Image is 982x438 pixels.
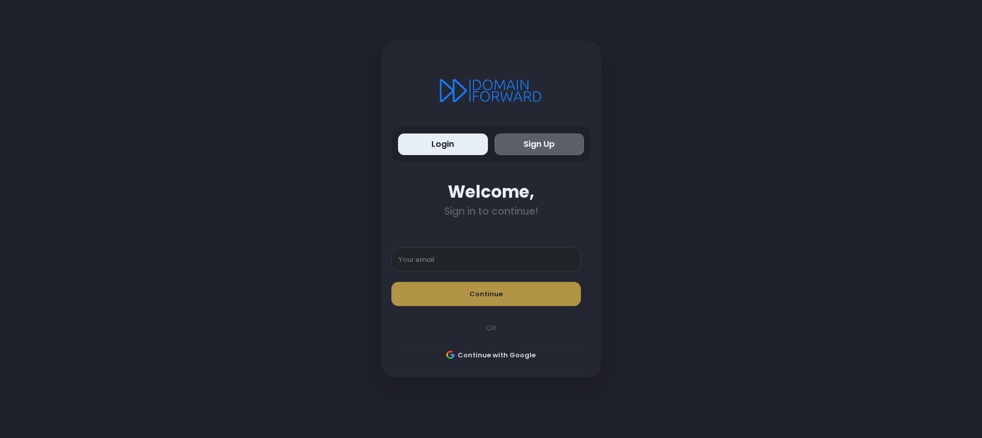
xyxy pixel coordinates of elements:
[386,323,596,333] div: OR
[391,182,591,202] div: Welcome,
[391,343,591,368] button: Continue with Google
[495,134,584,156] button: Sign Up
[391,205,591,217] div: Sign in to continue!
[398,134,488,156] button: Login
